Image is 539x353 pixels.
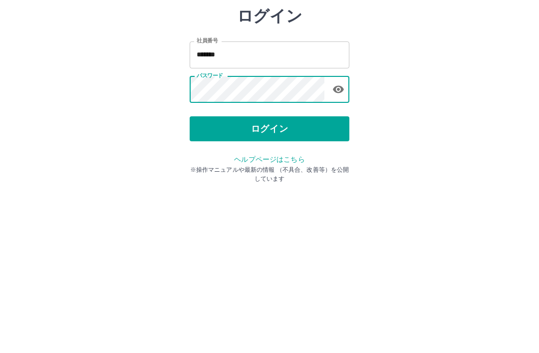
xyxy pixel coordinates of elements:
[197,128,223,136] label: パスワード
[237,63,302,82] h2: ログイン
[234,212,304,220] a: ヘルプページはこちら
[190,222,349,240] p: ※操作マニュアルや最新の情報 （不具合、改善等）を公開しています
[197,93,218,101] label: 社員番号
[190,173,349,198] button: ログイン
